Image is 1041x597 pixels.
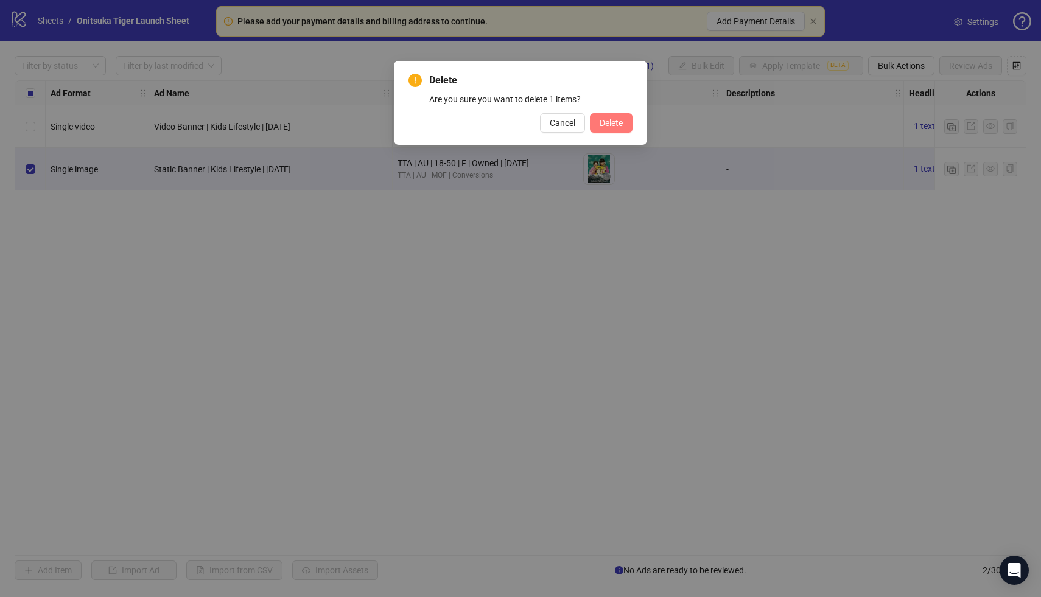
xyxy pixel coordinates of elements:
[429,93,633,106] div: Are you sure you want to delete 1 items?
[1000,556,1029,585] div: Open Intercom Messenger
[600,118,623,128] span: Delete
[540,113,585,133] button: Cancel
[429,73,633,88] span: Delete
[408,74,422,87] span: exclamation-circle
[590,113,633,133] button: Delete
[550,118,575,128] span: Cancel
